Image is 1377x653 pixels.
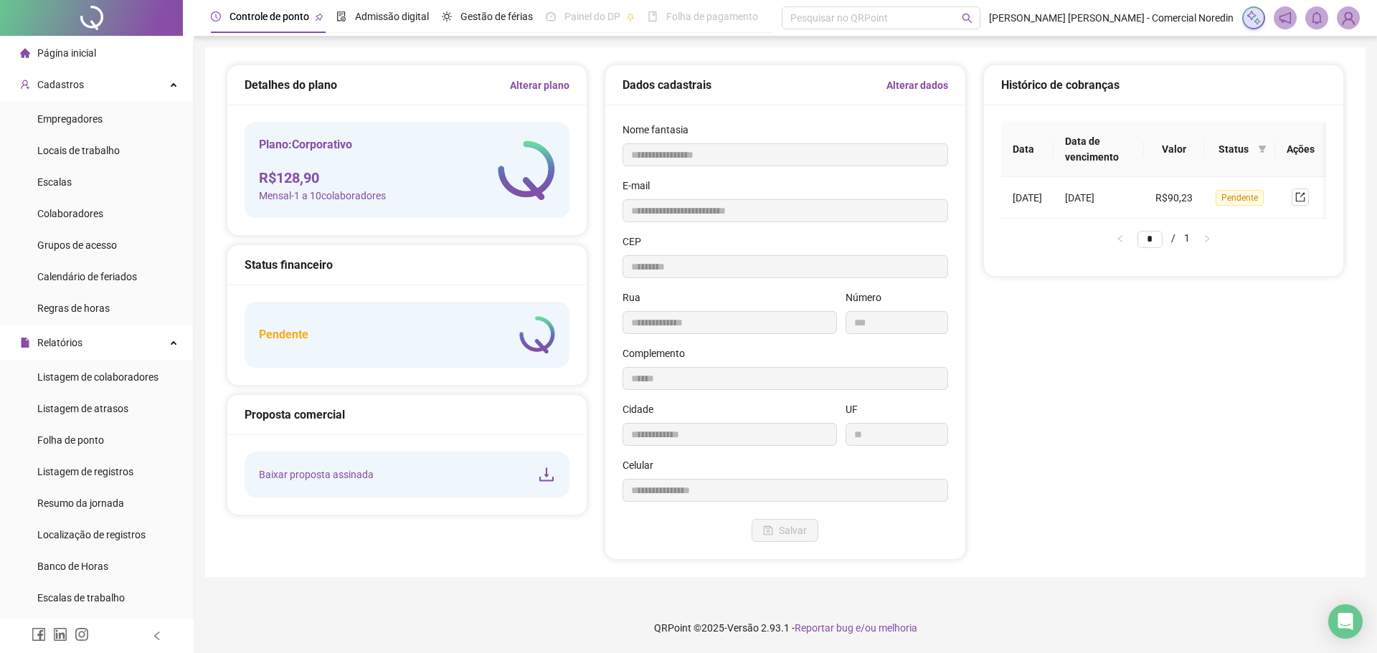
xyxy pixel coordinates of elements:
[37,337,82,348] span: Relatórios
[442,11,452,22] span: sun
[1001,76,1326,94] div: Histórico de cobranças
[1171,232,1175,244] span: /
[1295,192,1305,202] span: export
[75,627,89,642] span: instagram
[623,345,694,361] label: Complemento
[37,592,125,604] span: Escalas de trabalho
[962,13,973,24] span: search
[53,627,67,642] span: linkedin
[37,145,120,156] span: Locais de trabalho
[519,316,555,353] img: logo-atual-colorida-simples.ef1a4d5a9bda94f4ab63.png
[1279,11,1292,24] span: notification
[752,519,818,542] button: Salvar
[623,178,659,194] label: E-mail
[37,371,158,383] span: Listagem de colaboradores
[37,271,137,282] span: Calendário de feriados
[152,631,162,641] span: left
[666,11,758,22] span: Folha de pagamento
[20,80,30,90] span: user-add
[336,11,346,22] span: file-done
[259,467,374,482] span: Baixar proposta assinada
[1137,230,1190,247] li: 1/1
[623,401,663,417] label: Cidade
[460,11,533,22] span: Gestão de férias
[245,77,337,94] h5: Detalhes do plano
[1258,145,1267,153] span: filter
[32,627,46,642] span: facebook
[1054,177,1144,219] td: [DATE]
[623,290,650,305] label: Rua
[37,466,133,477] span: Listagem de registros
[1116,234,1125,243] span: left
[510,77,569,93] a: Alterar plano
[846,290,891,305] label: Número
[37,561,108,572] span: Banco de Horas
[1001,177,1054,219] td: [DATE]
[1246,10,1262,26] img: sparkle-icon.fc2bf0ac1784a2077858766a79e2daf3.svg
[1328,604,1363,639] div: Open Intercom Messenger
[1001,122,1054,177] th: Data
[37,434,104,446] span: Folha de ponto
[1338,7,1359,29] img: 95093
[1310,11,1323,24] span: bell
[37,208,103,219] span: Colaboradores
[1054,122,1144,177] th: Data de vencimento
[37,79,84,90] span: Cadastros
[245,256,569,274] div: Status financeiro
[727,622,759,634] span: Versão
[564,11,620,22] span: Painel do DP
[229,11,309,22] span: Controle de ponto
[1203,234,1211,243] span: right
[259,188,386,204] span: Mensal - 1 a 10 colaboradores
[1196,230,1219,247] li: Próxima página
[1144,122,1204,177] th: Valor
[1196,230,1219,247] button: right
[37,403,128,414] span: Listagem de atrasos
[259,326,308,343] h5: Pendente
[626,13,635,22] span: pushpin
[37,302,110,314] span: Regras de horas
[623,457,663,473] label: Celular
[886,77,948,93] a: Alterar dados
[37,113,103,125] span: Empregadores
[546,11,556,22] span: dashboard
[623,234,650,249] label: CEP
[1144,177,1204,219] td: R$90,23
[1255,138,1269,160] span: filter
[37,176,72,188] span: Escalas
[355,11,429,22] span: Admissão digital
[20,338,30,348] span: file
[538,466,555,483] span: download
[37,529,146,540] span: Localização de registros
[20,48,30,58] span: home
[623,122,698,138] label: Nome fantasia
[1216,141,1252,157] span: Status
[498,140,555,200] img: logo-atual-colorida-simples.ef1a4d5a9bda94f4ab63.png
[194,603,1377,653] footer: QRPoint © 2025 - 2.93.1 -
[211,11,221,22] span: clock-circle
[315,13,323,22] span: pushpin
[37,239,117,251] span: Grupos de acesso
[259,168,386,188] h4: R$ 128,90
[1109,230,1132,247] li: Página anterior
[1109,230,1132,247] button: left
[245,406,569,424] div: Proposta comercial
[795,622,917,634] span: Reportar bug e/ou melhoria
[259,136,386,153] h5: Plano: Corporativo
[648,11,658,22] span: book
[1275,122,1326,177] th: Ações
[1216,190,1264,206] span: Pendente
[623,77,711,94] h5: Dados cadastrais
[989,10,1234,26] span: [PERSON_NAME] [PERSON_NAME] - Comercial Noredin
[846,401,867,417] label: UF
[37,47,96,59] span: Página inicial
[37,497,124,509] span: Resumo da jornada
